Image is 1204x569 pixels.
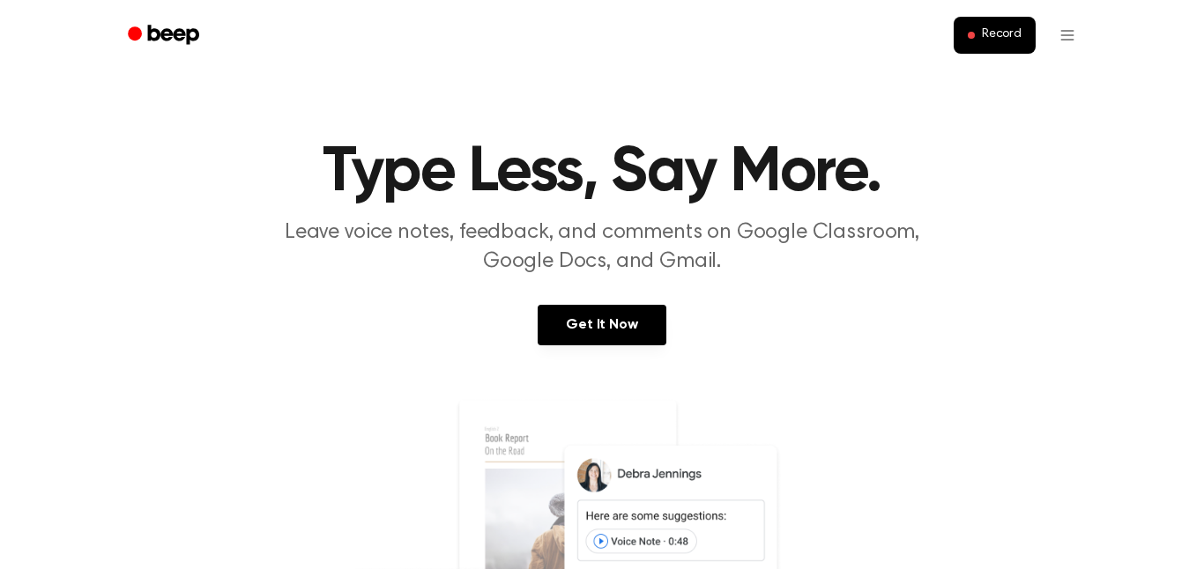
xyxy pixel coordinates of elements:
a: Get It Now [538,305,665,345]
a: Beep [115,18,215,53]
h1: Type Less, Say More. [151,141,1053,204]
button: Record [954,17,1036,54]
p: Leave voice notes, feedback, and comments on Google Classroom, Google Docs, and Gmail. [264,218,940,277]
button: Open menu [1046,14,1089,56]
span: Record [982,27,1022,43]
